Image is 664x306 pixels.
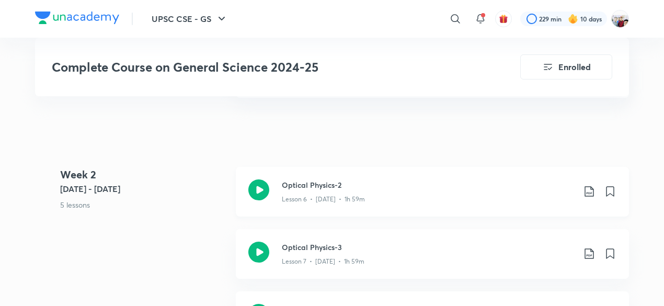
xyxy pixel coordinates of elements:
p: Lesson 6 • [DATE] • 1h 59m [282,195,365,204]
h4: Week 2 [60,167,227,183]
img: Company Logo [35,12,119,24]
h5: [DATE] - [DATE] [60,183,227,195]
img: streak [568,14,578,24]
h3: Complete Course on General Science 2024-25 [52,60,461,75]
h3: Optical Physics-2 [282,179,575,190]
img: km swarthi [611,10,629,28]
a: Company Logo [35,12,119,27]
button: UPSC CSE - GS [145,8,234,29]
button: avatar [495,10,512,27]
p: Lesson 7 • [DATE] • 1h 59m [282,257,364,266]
h3: Optical Physics-3 [282,242,575,253]
img: avatar [499,14,508,24]
p: 5 lessons [60,199,227,210]
button: Enrolled [520,54,612,80]
a: Optical Physics-3Lesson 7 • [DATE] • 1h 59m [236,229,629,291]
a: Optical Physics-2Lesson 6 • [DATE] • 1h 59m [236,167,629,229]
